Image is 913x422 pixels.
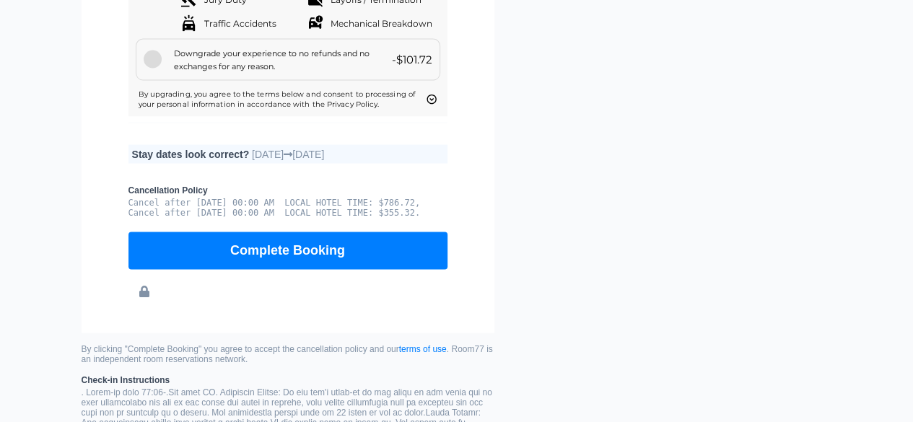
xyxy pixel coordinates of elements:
small: By clicking "Complete Booking" you agree to accept the cancellation policy and our . Room77 is an... [82,344,494,364]
a: terms of use [399,344,447,354]
b: Cancellation Policy [128,185,447,195]
b: Stay dates look correct? [132,149,250,160]
button: Complete Booking [128,232,447,270]
pre: Cancel after [DATE] 00:00 AM LOCAL HOTEL TIME: $786.72, Cancel after [DATE] 00:00 AM LOCAL HOTEL ... [128,198,447,218]
span: [DATE] [DATE] [252,149,324,160]
b: Check-in Instructions [82,375,494,385]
